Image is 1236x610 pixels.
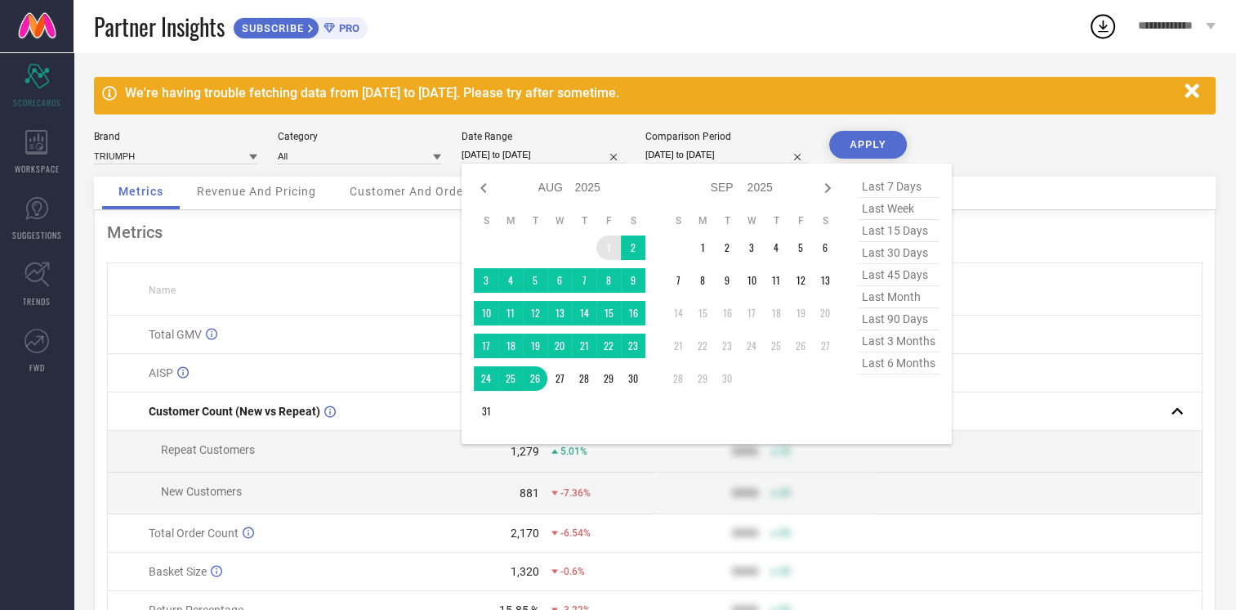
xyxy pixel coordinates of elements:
[511,565,539,578] div: 1,320
[498,301,523,325] td: Mon Aug 11 2025
[829,131,907,159] button: APPLY
[764,334,788,358] td: Thu Sep 25 2025
[23,295,51,307] span: TRENDS
[474,334,498,358] td: Sun Aug 17 2025
[560,487,591,499] span: -7.36%
[523,268,547,293] td: Tue Aug 05 2025
[474,178,493,198] div: Previous month
[149,366,173,379] span: AISP
[547,366,572,391] td: Wed Aug 27 2025
[547,268,572,293] td: Wed Aug 06 2025
[498,214,523,227] th: Monday
[715,214,739,227] th: Tuesday
[149,285,176,296] span: Name
[278,131,441,142] div: Category
[15,163,60,175] span: WORKSPACE
[813,214,837,227] th: Saturday
[732,527,758,540] div: 9999
[107,222,1203,242] div: Metrics
[474,268,498,293] td: Sun Aug 03 2025
[94,131,257,142] div: Brand
[350,185,475,198] span: Customer And Orders
[125,85,1176,101] div: We're having trouble fetching data from [DATE] to [DATE]. Please try after sometime.
[511,527,539,540] div: 2,170
[234,22,308,34] span: SUBSCRIBE
[690,301,715,325] td: Mon Sep 15 2025
[572,301,596,325] td: Thu Aug 14 2025
[858,308,939,330] span: last 90 days
[118,185,163,198] span: Metrics
[858,352,939,375] span: last 6 months
[788,268,813,293] td: Fri Sep 12 2025
[621,235,645,260] td: Sat Aug 02 2025
[764,268,788,293] td: Thu Sep 11 2025
[732,445,758,458] div: 9999
[596,301,621,325] td: Fri Aug 15 2025
[788,334,813,358] td: Fri Sep 26 2025
[149,565,207,578] span: Basket Size
[690,366,715,391] td: Mon Sep 29 2025
[462,146,625,164] input: Select date range
[149,328,202,341] span: Total GMV
[858,198,939,220] span: last week
[596,334,621,358] td: Fri Aug 22 2025
[666,301,690,325] td: Sun Sep 14 2025
[666,214,690,227] th: Sunday
[572,214,596,227] th: Thursday
[779,566,791,577] span: 50
[13,96,61,109] span: SCORECARDS
[596,214,621,227] th: Friday
[813,268,837,293] td: Sat Sep 13 2025
[645,146,809,164] input: Select comparison period
[788,301,813,325] td: Fri Sep 19 2025
[161,443,255,456] span: Repeat Customers
[474,301,498,325] td: Sun Aug 10 2025
[715,301,739,325] td: Tue Sep 16 2025
[779,487,791,499] span: 50
[739,301,764,325] td: Wed Sep 17 2025
[474,214,498,227] th: Sunday
[858,242,939,264] span: last 30 days
[666,366,690,391] td: Sun Sep 28 2025
[732,487,758,500] div: 9999
[715,268,739,293] td: Tue Sep 09 2025
[498,366,523,391] td: Mon Aug 25 2025
[511,445,539,458] div: 1,279
[788,214,813,227] th: Friday
[474,399,498,424] td: Sun Aug 31 2025
[1088,11,1118,41] div: Open download list
[690,268,715,293] td: Mon Sep 08 2025
[523,366,547,391] td: Tue Aug 26 2025
[560,566,585,577] span: -0.6%
[715,334,739,358] td: Tue Sep 23 2025
[858,176,939,198] span: last 7 days
[666,334,690,358] td: Sun Sep 21 2025
[858,286,939,308] span: last month
[715,366,739,391] td: Tue Sep 30 2025
[739,214,764,227] th: Wednesday
[621,301,645,325] td: Sat Aug 16 2025
[149,405,320,418] span: Customer Count (New vs Repeat)
[690,334,715,358] td: Mon Sep 22 2025
[621,268,645,293] td: Sat Aug 09 2025
[666,268,690,293] td: Sun Sep 07 2025
[621,214,645,227] th: Saturday
[498,268,523,293] td: Mon Aug 04 2025
[739,235,764,260] td: Wed Sep 03 2025
[560,446,587,457] span: 5.01%
[498,334,523,358] td: Mon Aug 18 2025
[764,301,788,325] td: Thu Sep 18 2025
[596,268,621,293] td: Fri Aug 08 2025
[813,334,837,358] td: Sat Sep 27 2025
[233,13,368,39] a: SUBSCRIBEPRO
[732,565,758,578] div: 9999
[335,22,359,34] span: PRO
[645,131,809,142] div: Comparison Period
[764,214,788,227] th: Thursday
[764,235,788,260] td: Thu Sep 04 2025
[690,214,715,227] th: Monday
[572,268,596,293] td: Thu Aug 07 2025
[788,235,813,260] td: Fri Sep 05 2025
[94,10,225,43] span: Partner Insights
[523,214,547,227] th: Tuesday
